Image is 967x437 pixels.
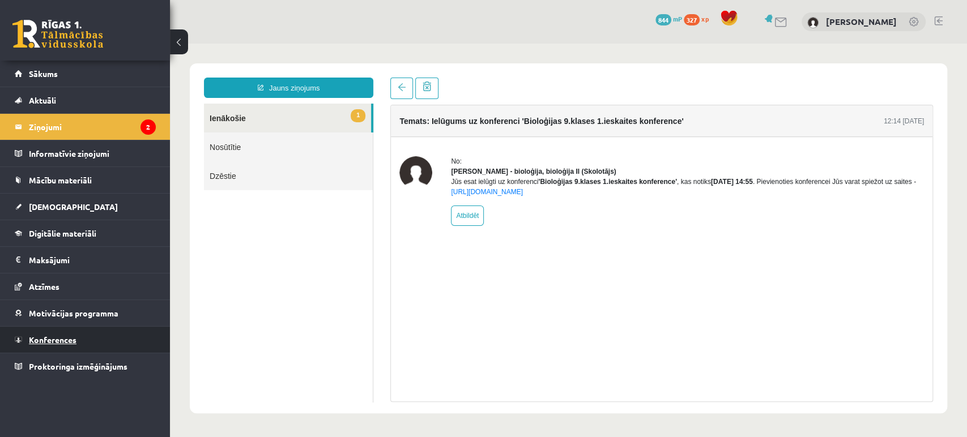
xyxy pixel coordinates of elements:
span: Sākums [29,68,58,79]
span: Mācību materiāli [29,175,92,185]
h4: Temats: Ielūgums uz konferenci 'Bioloģijas 9.klases 1.ieskaites konference' [229,73,513,82]
b: [DATE] 14:55 [541,134,583,142]
a: Nosūtītie [34,89,203,118]
span: Proktoringa izmēģinājums [29,361,127,371]
a: Mācību materiāli [15,167,156,193]
span: mP [673,14,682,23]
span: Konferences [29,335,76,345]
a: Atzīmes [15,273,156,299]
span: xp [701,14,709,23]
span: Motivācijas programma [29,308,118,318]
img: Elza Saulīte - bioloģija, bioloģija II [229,113,262,145]
a: Aktuāli [15,87,156,113]
b: 'Bioloģijas 9.klases 1.ieskaites konference' [368,134,507,142]
a: [PERSON_NAME] [826,16,897,27]
a: Motivācijas programma [15,300,156,326]
a: Maksājumi [15,247,156,273]
a: Proktoringa izmēģinājums [15,353,156,379]
a: Rīgas 1. Tālmācības vidusskola [12,20,103,48]
div: Jūs esat ielūgti uz konferenci , kas notiks . Pievienoties konferencei Jūs varat spiežot uz saites - [281,133,754,153]
legend: Ziņojumi [29,114,156,140]
span: [DEMOGRAPHIC_DATA] [29,202,118,212]
a: Atbildēt [281,162,314,182]
div: No: [281,113,754,123]
a: Sākums [15,61,156,87]
div: 12:14 [DATE] [714,72,754,83]
span: 1 [181,66,195,79]
a: [DEMOGRAPHIC_DATA] [15,194,156,220]
span: 844 [655,14,671,25]
a: 844 mP [655,14,682,23]
a: Digitālie materiāli [15,220,156,246]
span: 327 [684,14,700,25]
i: 2 [140,119,156,135]
a: Ziņojumi2 [15,114,156,140]
a: Jauns ziņojums [34,34,203,54]
span: Atzīmes [29,281,59,292]
a: Konferences [15,327,156,353]
a: Informatīvie ziņojumi [15,140,156,166]
span: Digitālie materiāli [29,228,96,238]
legend: Maksājumi [29,247,156,273]
a: [URL][DOMAIN_NAME] [281,144,353,152]
strong: [PERSON_NAME] - bioloģija, bioloģija II (Skolotājs) [281,124,446,132]
legend: Informatīvie ziņojumi [29,140,156,166]
a: Dzēstie [34,118,203,147]
a: 1Ienākošie [34,60,201,89]
a: 327 xp [684,14,714,23]
span: Aktuāli [29,95,56,105]
img: Artjoms Keržajevs [807,17,819,28]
